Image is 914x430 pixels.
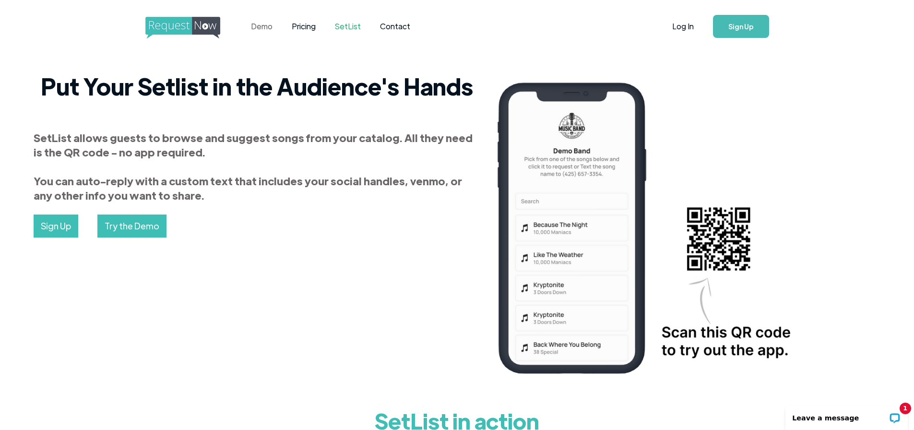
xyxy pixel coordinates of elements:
[34,131,473,202] strong: SetList allows guests to browse and suggest songs from your catalog. All they need is the QR code...
[663,10,703,43] a: Log In
[713,15,769,38] a: Sign Up
[282,12,325,41] a: Pricing
[145,17,217,36] a: home
[325,12,370,41] a: SetList
[34,72,480,100] h2: Put Your Setlist in the Audience's Hands
[145,17,238,39] img: requestnow logo
[97,215,166,238] a: Try the Demo
[779,400,914,430] iframe: LiveChat chat widget
[241,12,282,41] a: Demo
[34,215,78,238] a: Sign Up
[370,12,420,41] a: Contact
